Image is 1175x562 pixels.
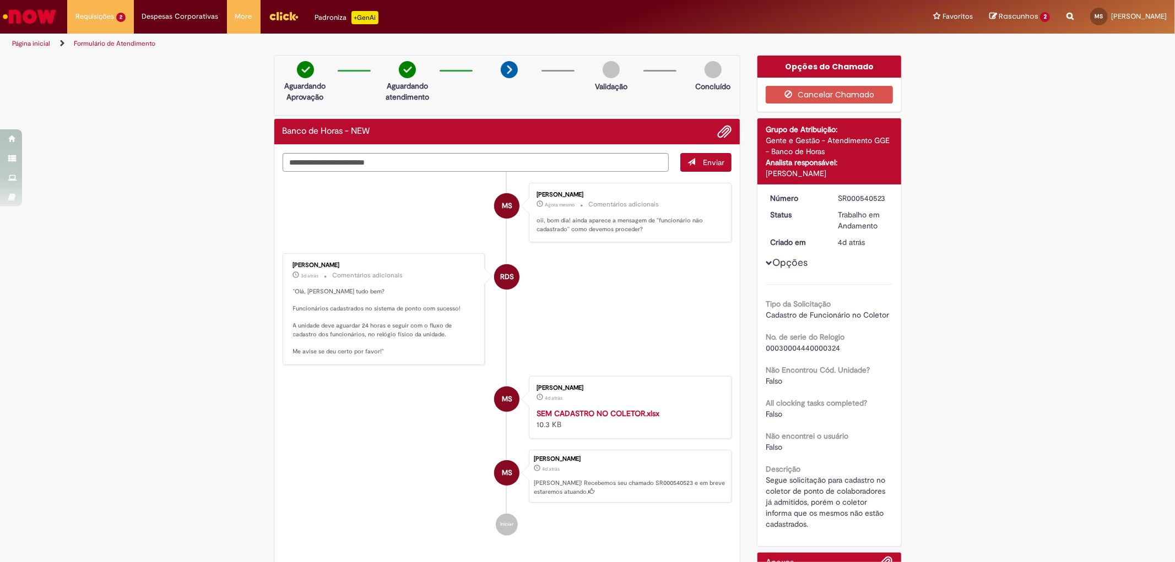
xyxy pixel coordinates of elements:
[766,475,890,529] span: Segue solicitação para cadastro no coletor de ponto de colaboradores já admitidos, porém o coleto...
[494,193,519,219] div: Maria Eduarda Lopes Sobroza
[315,11,378,24] div: Padroniza
[537,216,720,233] p: oii, bom dia! ainda aparece a mensagem de ''funcionário não cadastrado'' como devemos proceder?
[537,408,659,418] a: SEM CADASTRO NO COLETOR.xlsx
[293,262,477,269] div: [PERSON_NAME]
[537,192,720,198] div: [PERSON_NAME]
[269,8,299,24] img: click_logo_yellow_360x200.png
[283,153,669,172] textarea: Digite sua mensagem aqui...
[757,56,901,78] div: Opções do Chamado
[74,39,155,48] a: Formulário de Atendimento
[283,450,732,503] li: Maria Eduarda Lopes Sobroza
[502,193,512,219] span: MS
[542,466,560,472] span: 4d atrás
[333,271,403,280] small: Comentários adicionais
[766,365,870,375] b: Não Encontrou Cód. Unidade?
[1,6,58,28] img: ServiceNow
[494,264,519,290] div: Raquel De Souza
[283,127,370,137] h2: Banco de Horas - NEW Histórico de tíquete
[762,237,830,248] dt: Criado em
[838,237,865,247] time: 29/08/2025 08:37:19
[766,343,840,353] span: 00030004440000324
[501,61,518,78] img: arrow-next.png
[766,442,782,452] span: Falso
[534,456,725,462] div: [PERSON_NAME]
[279,80,332,102] p: Aguardando Aprovação
[494,460,519,485] div: Maria Eduarda Lopes Sobroza
[766,464,800,474] b: Descrição
[717,124,732,139] button: Adicionar anexos
[297,61,314,78] img: check-circle-green.png
[595,81,627,92] p: Validação
[766,431,848,441] b: Não encontrei o usuário
[537,385,720,391] div: [PERSON_NAME]
[762,209,830,220] dt: Status
[1095,13,1103,20] span: MS
[545,395,562,401] span: 4d atrás
[1111,12,1167,21] span: [PERSON_NAME]
[999,11,1038,21] span: Rascunhos
[399,61,416,78] img: check-circle-green.png
[838,193,889,204] div: SR000540523
[116,13,126,22] span: 2
[766,409,782,419] span: Falso
[235,11,252,22] span: More
[766,124,893,135] div: Grupo de Atribuição:
[838,209,889,231] div: Trabalho em Andamento
[351,11,378,24] p: +GenAi
[301,272,319,279] span: 3d atrás
[500,264,514,290] span: RDS
[8,34,775,54] ul: Trilhas de página
[989,12,1050,22] a: Rascunhos
[766,299,831,309] b: Tipo da Solicitação
[703,157,724,167] span: Enviar
[762,193,830,204] dt: Número
[680,153,732,172] button: Enviar
[545,201,575,208] span: Agora mesmo
[301,272,319,279] time: 29/08/2025 09:30:52
[283,172,732,547] ul: Histórico de tíquete
[838,237,865,247] span: 4d atrás
[766,168,893,179] div: [PERSON_NAME]
[534,479,725,496] p: [PERSON_NAME]! Recebemos seu chamado SR000540523 e em breve estaremos atuando.
[766,332,844,342] b: No. de serie do Relogio
[705,61,722,78] img: img-circle-grey.png
[537,408,720,430] div: 10.3 KB
[766,86,893,103] button: Cancelar Chamado
[542,466,560,472] time: 29/08/2025 08:37:19
[502,460,512,486] span: MS
[545,395,562,401] time: 29/08/2025 08:35:42
[381,80,434,102] p: Aguardando atendimento
[494,386,519,412] div: Maria Eduarda Lopes Sobroza
[588,200,659,209] small: Comentários adicionais
[1040,12,1050,22] span: 2
[838,237,889,248] div: 29/08/2025 08:37:19
[766,376,782,386] span: Falso
[766,310,889,320] span: Cadastro de Funcionário no Coletor
[293,287,477,357] p: "Olá, [PERSON_NAME] tudo bem? Funcionários cadastrados no sistema de ponto com sucesso! A unidade...
[766,398,867,408] b: All clocking tasks completed?
[142,11,219,22] span: Despesas Corporativas
[75,11,114,22] span: Requisições
[943,11,973,22] span: Favoritos
[12,39,50,48] a: Página inicial
[766,135,893,157] div: Gente e Gestão - Atendimento GGE - Banco de Horas
[603,61,620,78] img: img-circle-grey.png
[695,81,730,92] p: Concluído
[502,386,512,412] span: MS
[766,157,893,168] div: Analista responsável:
[545,201,575,208] time: 01/09/2025 09:23:35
